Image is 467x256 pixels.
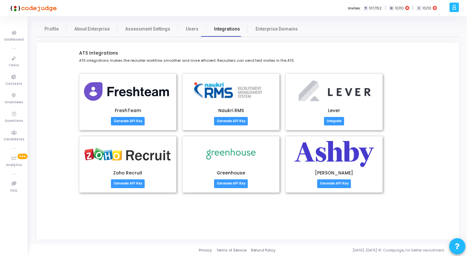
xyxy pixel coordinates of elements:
[364,6,368,11] span: T
[348,6,361,11] label: Invites:
[4,137,24,142] span: Candidates
[115,108,141,114] h5: FreshTeam
[5,118,23,124] span: Questions
[79,58,416,63] p: ATS integrations makes the recruiter workflow smoother and more efficient. Recruiters can send te...
[395,6,404,11] span: 10/10
[9,63,19,68] span: Tests
[413,5,413,11] span: |
[324,117,344,125] button: Integrate
[186,26,198,32] span: Users
[217,171,245,176] h5: Greenhouse
[79,51,416,56] h5: ATS Integrations
[113,171,142,176] h5: Zoho Recruit
[417,6,421,11] span: I
[10,188,17,194] span: FAQ
[4,37,24,43] span: Dashboard
[328,108,340,114] h5: Lever
[6,162,22,168] span: Analytics
[84,79,172,105] img: FreshTeamLogo
[18,154,28,159] span: New
[317,179,351,188] button: Generate API Key
[6,81,22,87] span: Contests
[214,179,247,188] button: Generate API Key
[218,108,244,114] h5: Naukri RMS
[74,26,110,32] span: About Enterprise
[84,141,172,167] img: Zoho RecruitLogo
[292,79,376,105] img: LeverLogo
[294,141,374,167] img: AshbyLogo
[214,117,247,125] button: Generate API Key
[251,248,275,253] a: Refund Policy
[5,100,23,105] span: Interviews
[44,26,59,32] span: Profile
[423,6,431,11] span: 10/10
[8,2,57,15] img: logo
[214,26,240,32] span: Integrations
[256,26,298,32] span: Enterprise Domains
[369,6,382,11] span: 107/152
[125,26,170,32] span: Assessment Settings
[111,179,144,188] button: Generate API Key
[275,248,459,253] div: [DATE]-[DATE] © Codejudge, for better recruitment.
[111,117,144,125] button: Generate API Key
[206,141,256,167] img: GreenhouseLogo
[315,171,353,176] h5: [PERSON_NAME]
[216,248,246,253] a: Terms of Service
[194,79,268,105] img: Naukri RMSLogo
[199,248,212,253] a: Privacy
[389,6,393,11] span: C
[385,5,386,11] span: |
